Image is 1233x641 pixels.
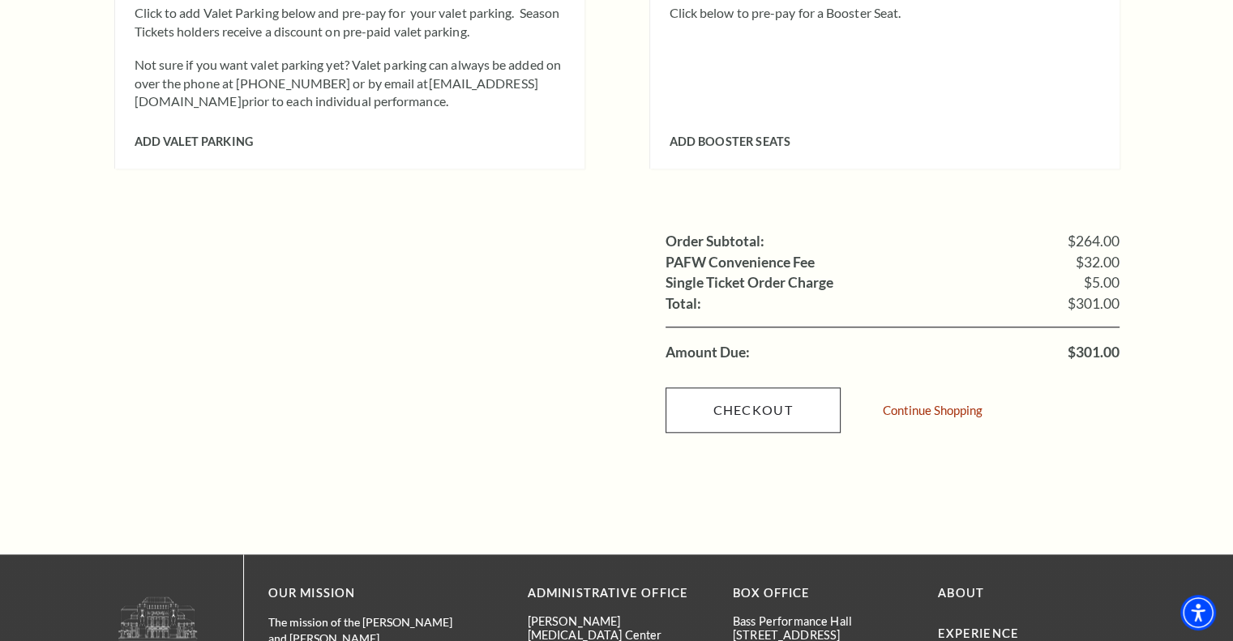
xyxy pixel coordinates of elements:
[1068,345,1120,360] span: $301.00
[528,583,709,604] p: Administrative Office
[666,255,815,270] label: PAFW Convenience Fee
[666,276,833,290] label: Single Ticket Order Charge
[666,387,841,433] a: Checkout
[1084,276,1120,290] span: $5.00
[666,234,764,249] label: Order Subtotal:
[135,56,565,110] p: Not sure if you want valet parking yet? Valet parking can always be added on over the phone at [P...
[733,583,914,604] p: BOX OFFICE
[1068,234,1120,249] span: $264.00
[135,4,565,41] p: Click to add Valet Parking below and pre-pay for your valet parking. Season Tickets holders recei...
[666,297,701,311] label: Total:
[135,135,253,148] span: Add Valet Parking
[733,614,914,628] p: Bass Performance Hall
[938,586,984,600] a: About
[883,404,983,417] a: Continue Shopping
[1180,595,1216,630] div: Accessibility Menu
[938,626,1019,640] a: Experience
[670,135,790,148] span: Add Booster Seats
[1068,297,1120,311] span: $301.00
[666,345,750,360] label: Amount Due:
[268,583,471,604] p: OUR MISSION
[1076,255,1120,270] span: $32.00
[670,4,1100,22] p: Click below to pre-pay for a Booster Seat.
